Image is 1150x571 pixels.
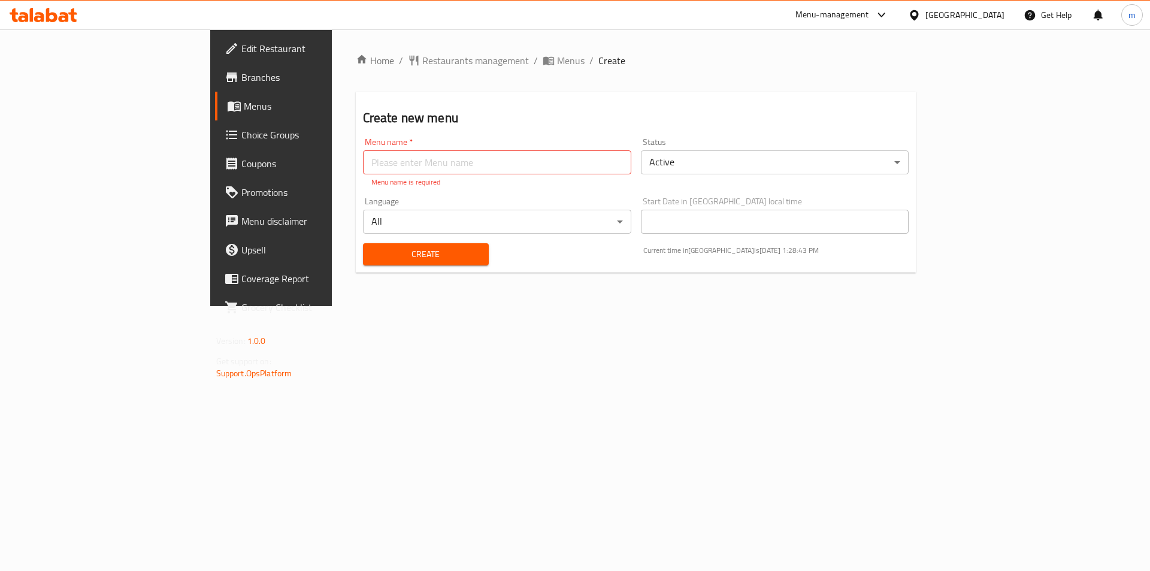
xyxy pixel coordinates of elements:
span: Get support on: [216,354,271,369]
a: Upsell [215,235,402,264]
span: Promotions [241,185,393,200]
a: Menus [215,92,402,120]
span: Coverage Report [241,271,393,286]
a: Grocery Checklist [215,293,402,322]
span: Create [598,53,625,68]
span: Menus [557,53,585,68]
span: m [1128,8,1136,22]
div: [GEOGRAPHIC_DATA] [925,8,1004,22]
a: Restaurants management [408,53,529,68]
input: Please enter Menu name [363,150,631,174]
button: Create [363,243,489,265]
span: Edit Restaurant [241,41,393,56]
span: Version: [216,333,246,349]
p: Current time in [GEOGRAPHIC_DATA] is [DATE] 1:28:43 PM [643,245,909,256]
span: Upsell [241,243,393,257]
span: Coupons [241,156,393,171]
span: Choice Groups [241,128,393,142]
span: Create [373,247,479,262]
span: Grocery Checklist [241,300,393,315]
h2: Create new menu [363,109,909,127]
a: Coupons [215,149,402,178]
a: Edit Restaurant [215,34,402,63]
a: Support.OpsPlatform [216,365,292,381]
p: Menu name is required [371,177,623,188]
span: Menu disclaimer [241,214,393,228]
a: Promotions [215,178,402,207]
li: / [589,53,594,68]
a: Coverage Report [215,264,402,293]
a: Menu disclaimer [215,207,402,235]
span: Menus [244,99,393,113]
a: Branches [215,63,402,92]
div: Menu-management [795,8,869,22]
a: Menus [543,53,585,68]
a: Choice Groups [215,120,402,149]
nav: breadcrumb [356,53,916,68]
span: 1.0.0 [247,333,266,349]
li: / [534,53,538,68]
span: Restaurants management [422,53,529,68]
span: Branches [241,70,393,84]
div: Active [641,150,909,174]
div: All [363,210,631,234]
